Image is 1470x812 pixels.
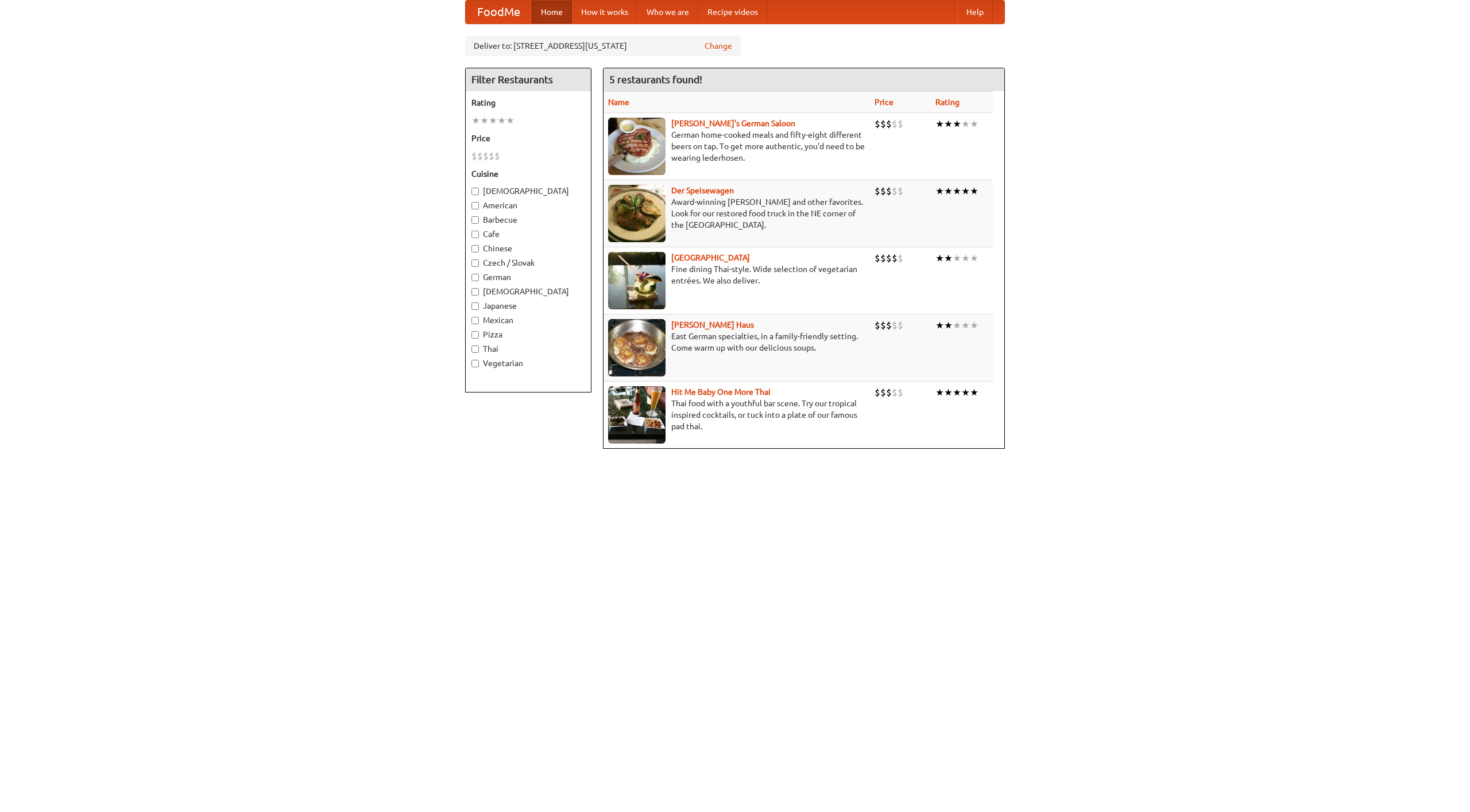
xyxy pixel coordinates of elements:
a: How it works [572,1,637,24]
h5: Cuisine [471,168,585,180]
b: [PERSON_NAME]'s German Saloon [671,119,795,128]
li: ★ [961,386,970,399]
li: $ [886,185,892,197]
li: $ [875,319,880,332]
label: German [471,271,585,283]
p: German home-cooked meals and fifty-eight different beers on tap. To get more authentic, you'd nee... [608,129,865,164]
label: Japanese [471,300,585,312]
li: $ [875,118,880,130]
label: Vegetarian [471,358,585,369]
input: Mexican [471,317,479,324]
ng-pluralize: 5 restaurants found! [609,74,702,85]
a: Recipe videos [698,1,767,24]
li: $ [898,252,903,265]
input: German [471,274,479,281]
li: $ [892,319,898,332]
b: Hit Me Baby One More Thai [671,387,771,397]
a: Name [608,98,629,107]
p: East German specialties, in a family-friendly setting. Come warm up with our delicious soups. [608,331,865,353]
li: $ [886,319,892,332]
li: ★ [935,386,944,399]
li: $ [892,386,898,399]
div: Deliver to: [STREET_ADDRESS][US_STATE] [465,36,741,56]
li: ★ [944,185,953,197]
li: $ [892,118,898,130]
li: $ [892,252,898,265]
li: ★ [944,252,953,265]
li: ★ [935,185,944,197]
input: Pizza [471,331,479,339]
a: Der Speisewagen [671,186,734,195]
a: FoodMe [466,1,532,24]
img: babythai.jpg [608,386,666,444]
input: [DEMOGRAPHIC_DATA] [471,188,479,195]
li: ★ [953,252,961,265]
h4: Filter Restaurants [466,68,591,91]
li: $ [875,185,880,197]
li: ★ [471,114,480,127]
li: ★ [944,118,953,130]
li: ★ [970,386,978,399]
li: $ [494,150,500,162]
li: ★ [497,114,506,127]
li: $ [880,118,886,130]
li: $ [886,118,892,130]
img: satay.jpg [608,252,666,309]
label: Mexican [471,314,585,326]
input: Barbecue [471,216,479,224]
li: ★ [944,319,953,332]
li: $ [471,150,477,162]
li: $ [880,319,886,332]
li: $ [886,252,892,265]
li: ★ [970,185,978,197]
li: $ [875,386,880,399]
li: ★ [970,319,978,332]
li: $ [898,118,903,130]
input: Japanese [471,302,479,310]
label: [DEMOGRAPHIC_DATA] [471,286,585,297]
li: ★ [489,114,497,127]
label: Czech / Slovak [471,257,585,269]
a: [PERSON_NAME] Haus [671,320,754,329]
li: $ [898,319,903,332]
h5: Price [471,133,585,144]
label: Pizza [471,329,585,340]
a: Rating [935,98,960,107]
li: ★ [953,118,961,130]
li: $ [886,386,892,399]
a: Change [705,40,732,52]
li: $ [898,386,903,399]
label: [DEMOGRAPHIC_DATA] [471,185,585,197]
input: Czech / Slovak [471,259,479,267]
input: Cafe [471,231,479,238]
label: Barbecue [471,214,585,226]
li: ★ [953,319,961,332]
li: $ [875,252,880,265]
li: ★ [935,252,944,265]
input: Thai [471,345,479,353]
li: ★ [506,114,514,127]
a: Price [875,98,893,107]
label: Cafe [471,228,585,240]
a: Home [532,1,572,24]
label: American [471,200,585,211]
h5: Rating [471,97,585,108]
label: Chinese [471,243,585,254]
a: Help [957,1,993,24]
p: Award-winning [PERSON_NAME] and other favorites. Look for our restored food truck in the NE corne... [608,196,865,231]
li: ★ [944,386,953,399]
li: ★ [480,114,489,127]
li: $ [880,386,886,399]
li: ★ [961,252,970,265]
li: ★ [953,185,961,197]
a: [GEOGRAPHIC_DATA] [671,253,750,262]
p: Thai food with a youthful bar scene. Try our tropical inspired cocktails, or tuck into a plate of... [608,398,865,432]
input: Vegetarian [471,360,479,367]
input: American [471,202,479,209]
input: Chinese [471,245,479,252]
input: [DEMOGRAPHIC_DATA] [471,288,479,296]
li: $ [477,150,483,162]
